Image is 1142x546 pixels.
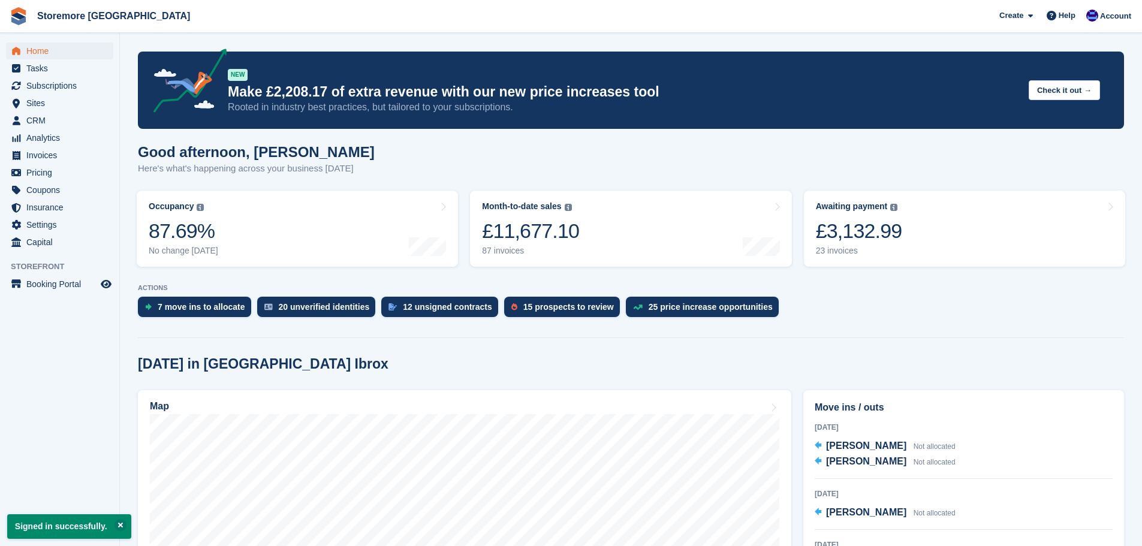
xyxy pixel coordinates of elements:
[826,507,906,517] span: [PERSON_NAME]
[26,216,98,233] span: Settings
[26,147,98,164] span: Invoices
[914,509,956,517] span: Not allocated
[99,277,113,291] a: Preview store
[26,199,98,216] span: Insurance
[32,6,195,26] a: Storemore [GEOGRAPHIC_DATA]
[26,60,98,77] span: Tasks
[815,400,1113,415] h2: Move ins / outs
[890,204,897,211] img: icon-info-grey-7440780725fd019a000dd9b08b2336e03edf1995a4989e88bcd33f0948082b44.svg
[815,505,956,521] a: [PERSON_NAME] Not allocated
[6,129,113,146] a: menu
[197,204,204,211] img: icon-info-grey-7440780725fd019a000dd9b08b2336e03edf1995a4989e88bcd33f0948082b44.svg
[149,246,218,256] div: No change [DATE]
[149,201,194,212] div: Occupancy
[6,164,113,181] a: menu
[6,112,113,129] a: menu
[482,201,561,212] div: Month-to-date sales
[26,43,98,59] span: Home
[815,488,1113,499] div: [DATE]
[633,304,643,310] img: price_increase_opportunities-93ffe204e8149a01c8c9dc8f82e8f89637d9d84a8eef4429ea346261dce0b2c0.svg
[1100,10,1131,22] span: Account
[6,77,113,94] a: menu
[138,162,375,176] p: Here's what's happening across your business [DATE]
[1086,10,1098,22] img: Angela
[228,101,1019,114] p: Rooted in industry best practices, but tailored to your subscriptions.
[6,276,113,292] a: menu
[815,454,956,470] a: [PERSON_NAME] Not allocated
[150,401,169,412] h2: Map
[26,164,98,181] span: Pricing
[138,356,388,372] h2: [DATE] in [GEOGRAPHIC_DATA] Ibrox
[149,219,218,243] div: 87.69%
[26,112,98,129] span: CRM
[26,276,98,292] span: Booking Portal
[6,234,113,251] a: menu
[826,456,906,466] span: [PERSON_NAME]
[826,441,906,451] span: [PERSON_NAME]
[138,297,257,323] a: 7 move ins to allocate
[914,442,956,451] span: Not allocated
[6,182,113,198] a: menu
[815,422,1113,433] div: [DATE]
[26,77,98,94] span: Subscriptions
[228,69,248,81] div: NEW
[804,191,1125,267] a: Awaiting payment £3,132.99 23 invoices
[914,458,956,466] span: Not allocated
[523,302,614,312] div: 15 prospects to review
[6,60,113,77] a: menu
[26,129,98,146] span: Analytics
[6,216,113,233] a: menu
[145,303,152,310] img: move_ins_to_allocate_icon-fdf77a2bb77ea45bf5b3d319d69a93e2d87916cf1d5bf7949dd705db3b84f3ca.svg
[403,302,492,312] div: 12 unsigned contracts
[6,147,113,164] a: menu
[11,261,119,273] span: Storefront
[10,7,28,25] img: stora-icon-8386f47178a22dfd0bd8f6a31ec36ba5ce8667c1dd55bd0f319d3a0aa187defe.svg
[381,297,504,323] a: 12 unsigned contracts
[1059,10,1075,22] span: Help
[158,302,245,312] div: 7 move ins to allocate
[138,144,375,160] h1: Good afternoon, [PERSON_NAME]
[257,297,382,323] a: 20 unverified identities
[143,49,227,117] img: price-adjustments-announcement-icon-8257ccfd72463d97f412b2fc003d46551f7dbcb40ab6d574587a9cd5c0d94...
[999,10,1023,22] span: Create
[626,297,785,323] a: 25 price increase opportunities
[137,191,458,267] a: Occupancy 87.69% No change [DATE]
[482,246,579,256] div: 87 invoices
[228,83,1019,101] p: Make £2,208.17 of extra revenue with our new price increases tool
[565,204,572,211] img: icon-info-grey-7440780725fd019a000dd9b08b2336e03edf1995a4989e88bcd33f0948082b44.svg
[470,191,791,267] a: Month-to-date sales £11,677.10 87 invoices
[6,95,113,111] a: menu
[388,303,397,310] img: contract_signature_icon-13c848040528278c33f63329250d36e43548de30e8caae1d1a13099fd9432cc5.svg
[504,297,626,323] a: 15 prospects to review
[6,199,113,216] a: menu
[7,514,131,539] p: Signed in successfully.
[26,182,98,198] span: Coupons
[279,302,370,312] div: 20 unverified identities
[649,302,773,312] div: 25 price increase opportunities
[815,439,956,454] a: [PERSON_NAME] Not allocated
[1029,80,1100,100] button: Check it out →
[816,246,902,256] div: 23 invoices
[26,95,98,111] span: Sites
[138,284,1124,292] p: ACTIONS
[6,43,113,59] a: menu
[482,219,579,243] div: £11,677.10
[511,303,517,310] img: prospect-51fa495bee0391a8d652442698ab0144808aea92771e9ea1ae160a38d050c398.svg
[26,234,98,251] span: Capital
[816,219,902,243] div: £3,132.99
[816,201,888,212] div: Awaiting payment
[264,303,273,310] img: verify_identity-adf6edd0f0f0b5bbfe63781bf79b02c33cf7c696d77639b501bdc392416b5a36.svg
